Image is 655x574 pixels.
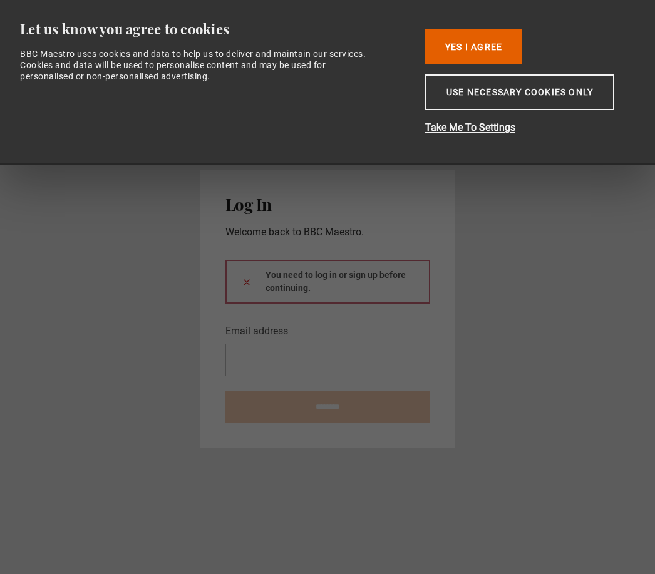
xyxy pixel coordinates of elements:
[425,74,614,110] button: Use necessary cookies only
[425,120,626,135] button: Take Me To Settings
[225,260,430,304] div: You need to log in or sign up before continuing.
[20,20,406,38] div: Let us know you agree to cookies
[20,48,367,83] div: BBC Maestro uses cookies and data to help us to deliver and maintain our services. Cookies and da...
[225,225,430,240] p: Welcome back to BBC Maestro.
[425,29,522,64] button: Yes I Agree
[225,195,430,214] h2: Log In
[225,324,288,339] label: Email address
